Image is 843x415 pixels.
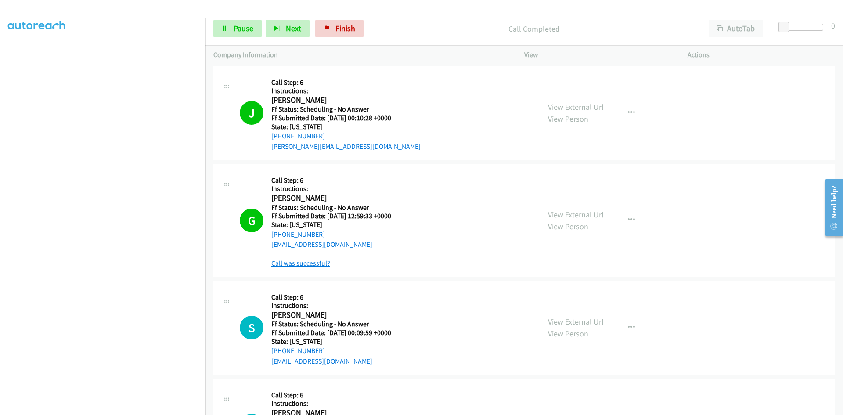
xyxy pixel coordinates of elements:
[234,23,253,33] span: Pause
[271,293,402,302] h5: Call Step: 6
[240,316,263,339] h1: S
[271,193,402,203] h2: [PERSON_NAME]
[271,78,421,87] h5: Call Step: 6
[240,316,263,339] div: The call is yet to be attempted
[709,20,763,37] button: AutoTab
[271,301,402,310] h5: Instructions:
[271,123,421,131] h5: State: [US_STATE]
[548,209,604,220] a: View External Url
[271,212,402,220] h5: Ff Submitted Date: [DATE] 12:59:33 +0000
[271,357,372,365] a: [EMAIL_ADDRESS][DOMAIN_NAME]
[271,240,372,249] a: [EMAIL_ADDRESS][DOMAIN_NAME]
[548,221,588,231] a: View Person
[548,328,588,339] a: View Person
[548,102,604,112] a: View External Url
[271,132,325,140] a: [PHONE_NUMBER]
[266,20,310,37] button: Next
[271,399,469,408] h5: Instructions:
[271,184,402,193] h5: Instructions:
[271,310,402,320] h2: [PERSON_NAME]
[271,320,402,328] h5: Ff Status: Scheduling - No Answer
[271,220,402,229] h5: State: [US_STATE]
[240,101,263,125] h1: J
[213,20,262,37] a: Pause
[271,142,421,151] a: [PERSON_NAME][EMAIL_ADDRESS][DOMAIN_NAME]
[213,50,508,60] p: Company Information
[831,20,835,32] div: 0
[271,105,421,114] h5: Ff Status: Scheduling - No Answer
[271,346,325,355] a: [PHONE_NUMBER]
[315,20,364,37] a: Finish
[271,391,469,400] h5: Call Step: 6
[271,337,402,346] h5: State: [US_STATE]
[271,176,402,185] h5: Call Step: 6
[271,328,402,337] h5: Ff Submitted Date: [DATE] 00:09:59 +0000
[688,50,835,60] p: Actions
[271,203,402,212] h5: Ff Status: Scheduling - No Answer
[271,230,325,238] a: [PHONE_NUMBER]
[818,173,843,242] iframe: Resource Center
[271,95,402,105] h2: [PERSON_NAME]
[335,23,355,33] span: Finish
[548,317,604,327] a: View External Url
[375,23,693,35] p: Call Completed
[271,87,421,95] h5: Instructions:
[286,23,301,33] span: Next
[271,114,421,123] h5: Ff Submitted Date: [DATE] 00:10:28 +0000
[524,50,672,60] p: View
[548,114,588,124] a: View Person
[783,24,823,31] div: Delay between calls (in seconds)
[271,259,330,267] a: Call was successful?
[240,209,263,232] h1: G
